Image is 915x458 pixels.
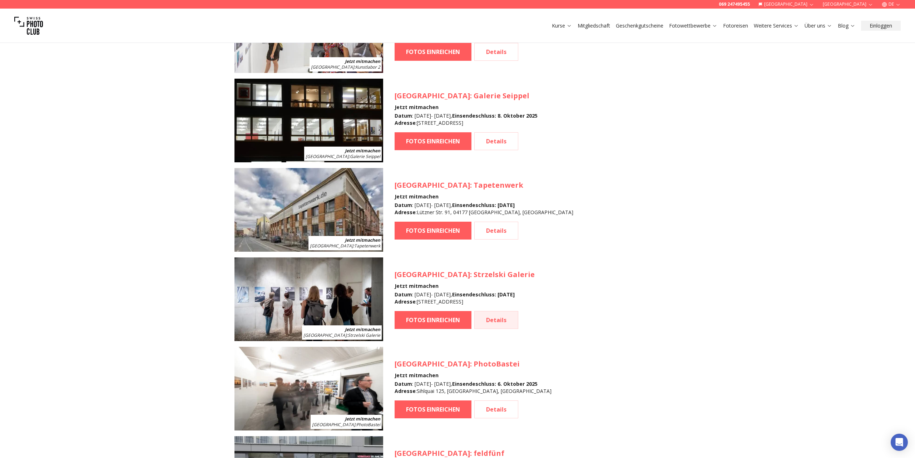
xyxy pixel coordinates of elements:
h4: Jetzt mitmachen [395,104,538,111]
h4: Jetzt mitmachen [395,282,535,290]
a: Weitere Services [754,22,799,29]
b: Einsendeschluss : 8. Oktober 2025 [452,112,538,119]
a: FOTOS EINREICHEN [395,400,471,418]
b: Jetzt mitmachen [345,237,380,243]
b: Adresse [395,388,416,394]
span: : Strzelski Galerie [303,332,380,338]
span: [GEOGRAPHIC_DATA] [395,180,470,190]
a: Details [474,43,518,61]
a: Fotoreisen [723,22,748,29]
img: Swiss photo club [14,11,43,40]
button: Geschenkgutscheine [613,21,666,31]
img: SPC Photo Awards Zürich: Dezember 2025 [234,347,383,430]
h3: : Strzelski Galerie [395,270,535,280]
span: [GEOGRAPHIC_DATA] [395,270,470,279]
img: SPC Photo Awards LEIPZIG November 2025 [234,168,383,252]
h4: Jetzt mitmachen [395,193,573,200]
b: Jetzt mitmachen [345,148,380,154]
button: Weitere Services [751,21,802,31]
b: Einsendeschluss : 6. Oktober 2025 [452,380,538,387]
b: Einsendeschluss : [DATE] [452,291,515,298]
a: Geschenkgutscheine [616,22,663,29]
b: Einsendeschluss : [DATE] [452,202,515,208]
button: Fotoreisen [720,21,751,31]
span: : Galerie Seippel [306,153,380,159]
h3: : PhotoBastei [395,359,552,369]
a: Details [474,222,518,240]
span: [GEOGRAPHIC_DATA] [395,448,470,458]
a: Details [474,132,518,150]
a: FOTOS EINREICHEN [395,132,471,150]
img: SPC Photo Awards STUTTGART November 2025 [234,257,383,341]
span: [GEOGRAPHIC_DATA] [311,64,354,70]
div: : [DATE] - [DATE] , : Sihlquai 125, [GEOGRAPHIC_DATA], [GEOGRAPHIC_DATA] [395,380,552,395]
span: [GEOGRAPHIC_DATA] [303,332,347,338]
a: Details [474,400,518,418]
h3: : Galerie Seippel [395,91,538,101]
b: Datum [395,202,412,208]
span: [GEOGRAPHIC_DATA] [306,153,349,159]
span: [GEOGRAPHIC_DATA] [312,422,355,428]
div: : [DATE] - [DATE] , : Lützner Str. 91, 04177 [GEOGRAPHIC_DATA], [GEOGRAPHIC_DATA] [395,202,573,216]
a: FOTOS EINREICHEN [395,311,471,329]
b: Jetzt mitmachen [345,58,380,64]
span: [GEOGRAPHIC_DATA] [395,91,470,100]
span: [GEOGRAPHIC_DATA] [310,243,353,249]
b: Adresse [395,119,416,126]
a: Kurse [552,22,572,29]
button: Fotowettbewerbe [666,21,720,31]
button: Blog [835,21,858,31]
a: Blog [838,22,855,29]
span: [GEOGRAPHIC_DATA] [395,359,470,369]
div: : [DATE] - [DATE] , : [STREET_ADDRESS] [395,112,538,127]
button: Kurse [549,21,575,31]
a: Details [474,311,518,329]
a: Über uns [805,22,832,29]
img: SPC Photo Awards KÖLN November 2025 [234,79,383,162]
b: Adresse [395,209,416,216]
button: Mitgliedschaft [575,21,613,31]
div: Open Intercom Messenger [891,434,908,451]
a: Fotowettbewerbe [669,22,717,29]
b: Datum [395,380,412,387]
a: 069 247495455 [719,1,750,7]
b: Datum [395,291,412,298]
b: Adresse [395,298,416,305]
a: FOTOS EINREICHEN [395,43,471,61]
b: Datum [395,112,412,119]
button: Über uns [802,21,835,31]
a: FOTOS EINREICHEN [395,222,471,240]
span: : Kunstlabor 2 [311,64,380,70]
b: Jetzt mitmachen [345,326,380,333]
span: : Tapetenwerk [310,243,380,249]
span: : PhotoBastei [312,422,380,428]
b: Jetzt mitmachen [345,416,380,422]
a: Mitgliedschaft [578,22,610,29]
h3: : Tapetenwerk [395,180,573,190]
div: : [DATE] - [DATE] , : [STREET_ADDRESS] [395,291,535,305]
h4: Jetzt mitmachen [395,372,552,379]
button: Einloggen [861,21,901,31]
